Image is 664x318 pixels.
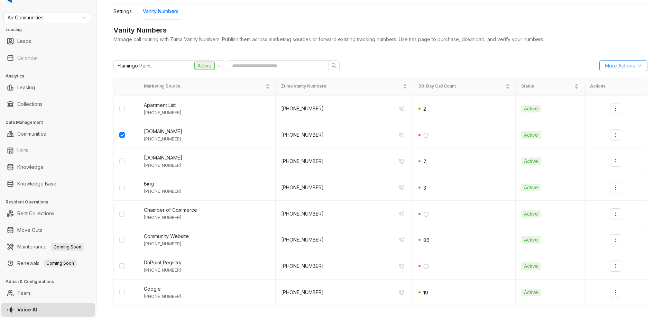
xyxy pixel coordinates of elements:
[113,36,647,43] div: Manage call routing with Zuma Vanity Numbers. Publish them across marketing sources or forward ex...
[1,81,95,94] li: Leasing
[281,184,324,191] div: [PHONE_NUMBER]
[276,77,413,96] th: Zuma Vanity Numbers
[521,83,573,90] span: Status
[605,62,635,70] span: More Actions
[418,105,426,113] div: 2
[138,77,276,96] th: Marketing Source
[144,188,270,195] div: [PHONE_NUMBER]
[144,128,270,135] div: [DOMAIN_NAME]
[281,210,324,218] div: [PHONE_NUMBER]
[51,243,84,251] span: Coming Soon
[413,77,516,96] th: 30-Day Call Count
[17,97,43,111] a: Collections
[613,290,618,295] span: more
[1,286,95,300] li: Team
[1,34,95,48] li: Leads
[17,127,46,141] a: Communities
[17,177,56,191] a: Knowledge Base
[521,157,541,165] span: Active
[144,267,270,274] div: [PHONE_NUMBER]
[17,286,30,300] a: Team
[6,279,96,285] h3: Admin & Configurations
[1,303,95,317] li: Voice AI
[418,289,428,297] div: 19
[613,158,618,164] span: more
[1,51,95,65] li: Calendar
[521,289,541,296] span: Active
[418,184,426,192] div: 3
[521,262,541,270] span: Active
[6,199,96,205] h3: Resident Operations
[1,240,95,254] li: Maintenance
[1,256,95,270] li: Renewals
[144,215,270,221] div: [PHONE_NUMBER]
[613,185,618,190] span: more
[516,77,584,96] th: Status
[144,136,270,143] div: [PHONE_NUMBER]
[17,51,38,65] a: Calendar
[17,34,31,48] a: Leads
[281,131,324,139] div: [PHONE_NUMBER]
[584,77,647,96] th: Actions
[144,206,270,214] div: Chamber of Commerce
[144,259,270,266] div: DuPoint Registry
[521,184,541,191] span: Active
[521,236,541,244] span: Active
[1,160,95,174] li: Knowledge
[418,236,430,244] div: 86
[613,106,618,111] span: more
[44,260,77,267] span: Coming Soon
[143,8,178,15] div: Vanity Numbers
[281,157,324,165] div: [PHONE_NUMBER]
[144,154,270,162] div: [DOMAIN_NAME]
[521,105,541,112] span: Active
[194,62,215,70] span: Active
[1,177,95,191] li: Knowledge Base
[281,83,402,90] span: Zuma Vanity Numbers
[144,180,270,188] div: Bing
[281,289,324,296] div: [PHONE_NUMBER]
[8,12,86,23] span: Air Communities
[17,160,44,174] a: Knowledge
[613,263,618,269] span: more
[1,223,95,237] li: Move Outs
[613,132,618,138] span: more
[638,64,642,68] span: down
[521,131,541,139] span: Active
[521,210,541,218] span: Active
[118,61,151,71] span: Flamingo Point
[17,303,37,317] a: Voice AI
[1,144,95,157] li: Units
[17,207,54,220] a: Rent Collections
[6,119,96,126] h3: Data Management
[17,144,28,157] a: Units
[144,285,270,293] div: Google
[6,73,96,79] h3: Analytics
[144,110,270,116] div: [PHONE_NUMBER]
[599,60,647,71] button: More Actionsdown
[144,241,270,247] div: [PHONE_NUMBER]
[113,8,132,15] div: Settings
[113,25,647,36] div: Vanity Numbers
[17,256,77,270] a: RenewalsComing Soon
[1,207,95,220] li: Rent Collections
[418,83,504,90] span: 30-Day Call Count
[17,223,42,237] a: Move Outs
[331,63,337,69] span: search
[144,83,264,90] span: Marketing Source
[418,158,426,165] div: 7
[17,81,35,94] a: Leasing
[281,236,324,244] div: [PHONE_NUMBER]
[144,101,270,109] div: Apartment List
[144,233,270,240] div: Community Website
[6,27,96,33] h3: Leasing
[613,211,618,217] span: more
[281,105,324,112] div: [PHONE_NUMBER]
[144,162,270,169] div: [PHONE_NUMBER]
[144,293,270,300] div: [PHONE_NUMBER]
[613,237,618,243] span: more
[1,97,95,111] li: Collections
[1,127,95,141] li: Communities
[281,262,324,270] div: [PHONE_NUMBER]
